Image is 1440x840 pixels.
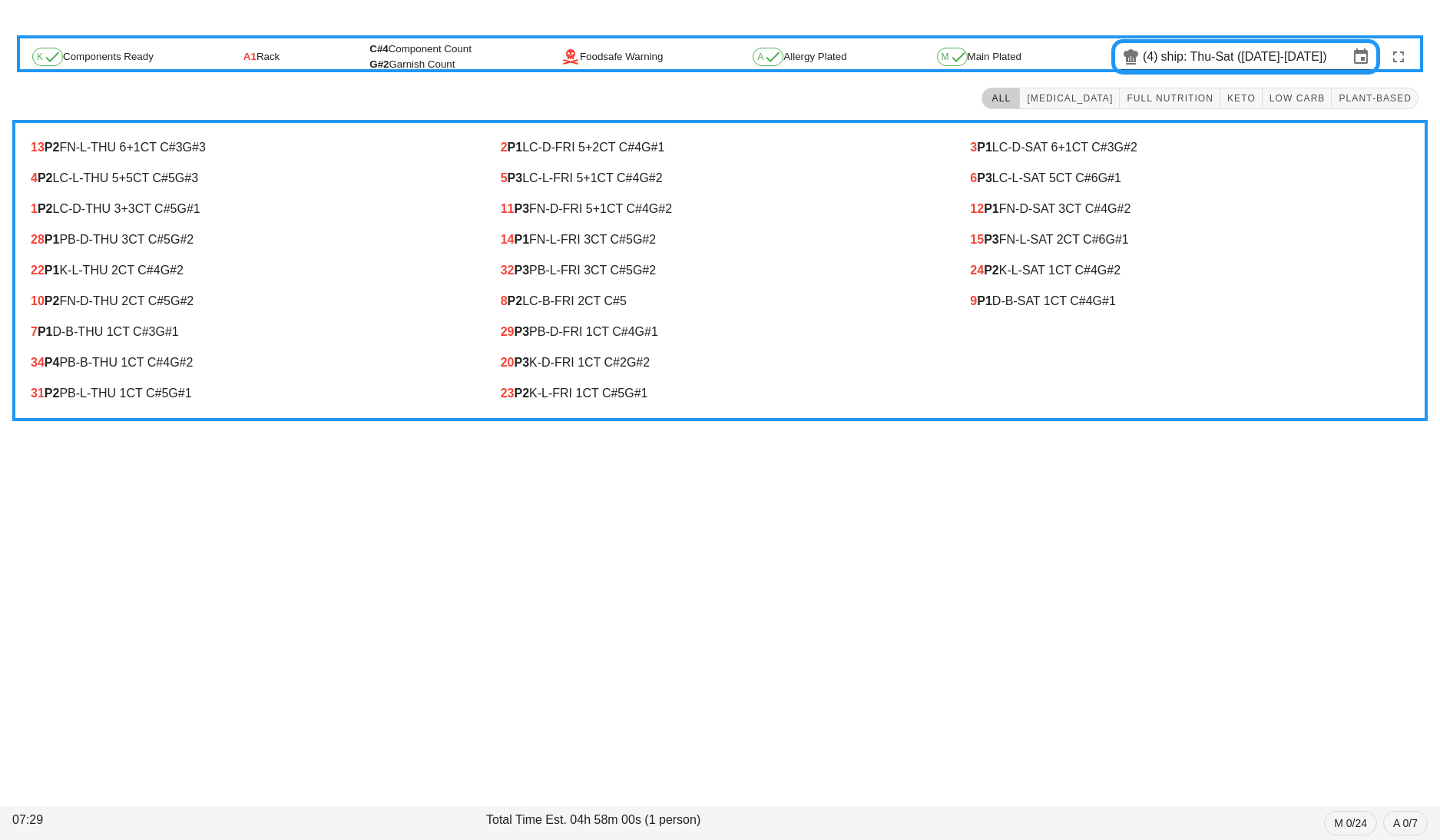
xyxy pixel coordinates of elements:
button: [MEDICAL_DATA] [1020,88,1120,109]
div: FN-D-FRI 5 CT C#4 [501,202,940,216]
span: G#1 [1105,233,1128,246]
span: G#3 [183,141,206,154]
b: P2 [508,294,523,307]
span: G#1 [1098,171,1121,184]
b: P1 [38,325,53,338]
span: Keto [1226,93,1256,104]
span: G#2 [1097,264,1121,277]
span: [MEDICAL_DATA] [1026,93,1113,104]
div: PB-L-FRI 3 CT C#5 [501,264,940,277]
b: P3 [984,233,999,246]
span: 10 [31,294,45,307]
div: FN-L-SAT 2 CT C#6 [970,233,1409,247]
div: FN-D-THU 2 CT C#5 [31,294,470,308]
button: Full Nutrition [1120,88,1220,109]
span: 20 [501,356,515,369]
button: All [982,88,1020,109]
span: 12 [970,202,984,215]
span: G#2 [649,202,672,215]
div: FN-L-FRI 3 CT C#5 [501,233,940,247]
div: D-B-SAT 1 CT C#4 [970,294,1409,308]
b: P2 [514,387,529,400]
div: D-B-THU 1 CT C#3 [31,325,470,339]
span: G#2 [170,294,194,307]
b: P1 [977,294,992,307]
div: PB-D-FRI 1 CT C#4 [501,325,940,339]
span: K [37,52,58,61]
span: A [757,52,779,61]
button: Keto [1220,88,1263,109]
span: 32 [501,264,515,277]
span: +2 [585,141,599,154]
span: A1 [243,49,257,65]
span: G#2 [1107,202,1130,215]
span: C#4 [369,43,388,55]
span: G#1 [168,387,191,400]
span: 24 [970,264,984,277]
span: G#1 [635,325,658,338]
span: G#1 [155,325,178,338]
b: P3 [977,171,992,184]
b: P1 [45,264,60,277]
span: G#1 [177,202,200,215]
span: 11 [501,202,515,215]
span: 1 [31,202,38,215]
div: LC-L-SAT 5 CT C#6 [970,171,1409,185]
div: LC-D-THU 3 CT C#5 [31,202,470,216]
button: Low Carb [1263,88,1332,109]
span: +3 [121,202,134,215]
span: +1 [583,171,597,184]
span: 6 [970,171,977,184]
div: FN-L-THU 6 CT C#3 [31,141,470,154]
b: P3 [514,356,529,369]
span: G#2 [633,264,656,277]
b: P2 [38,202,53,215]
span: G#2 [369,58,389,70]
b: P1 [508,141,523,154]
span: 9 [970,294,977,307]
span: 3 [970,141,977,154]
span: G#2 [170,356,193,369]
div: LC-L-FRI 5 CT C#4 [501,171,940,185]
b: P4 [45,356,60,369]
div: K-L-SAT 1 CT C#4 [970,264,1409,277]
span: 7 [31,325,38,338]
span: G#1 [624,387,647,400]
b: P3 [514,264,529,277]
div: LC-D-SAT 6 CT C#3 [970,141,1409,154]
b: P2 [45,141,60,154]
span: 22 [31,264,45,277]
b: P2 [38,171,53,184]
span: 8 [501,294,508,307]
span: Low Carb [1269,93,1326,104]
span: 29 [501,325,515,338]
span: M 0/24 [1334,812,1367,835]
div: Components Ready Rack Foodsafe Warning Allergy Plated Main Plated [20,38,1420,75]
div: LC-B-FRI 2 CT C#5 [501,294,940,308]
span: A 0/7 [1393,812,1418,835]
div: Total Time Est. 04h 58m 00s (1 person) [483,808,957,838]
div: FN-D-SAT 3 CT C#4 [970,202,1409,216]
span: G#2 [161,264,184,277]
span: Full Nutrition [1126,93,1213,104]
div: PB-L-THU 1 CT C#5 [31,387,470,400]
b: P2 [984,264,999,277]
span: G#1 [641,141,664,154]
b: P1 [514,233,529,246]
div: K-D-FRI 1 CT C#2 [501,356,940,370]
span: G#2 [639,171,662,184]
span: +1 [126,141,140,154]
span: G#2 [1114,141,1137,154]
button: Plant-Based [1332,88,1418,109]
div: K-L-THU 2 CT C#4 [31,264,470,277]
div: LC-D-FRI 5 CT C#4 [501,141,940,154]
span: G#2 [627,356,650,369]
span: 23 [501,387,515,400]
span: G#3 [175,171,198,184]
div: LC-L-THU 5 CT C#5 [31,171,470,185]
div: PB-B-THU 1 CT C#4 [31,356,470,370]
b: P3 [508,171,523,184]
div: (4) [1143,49,1161,65]
b: P1 [977,141,992,154]
span: +5 [119,171,133,184]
